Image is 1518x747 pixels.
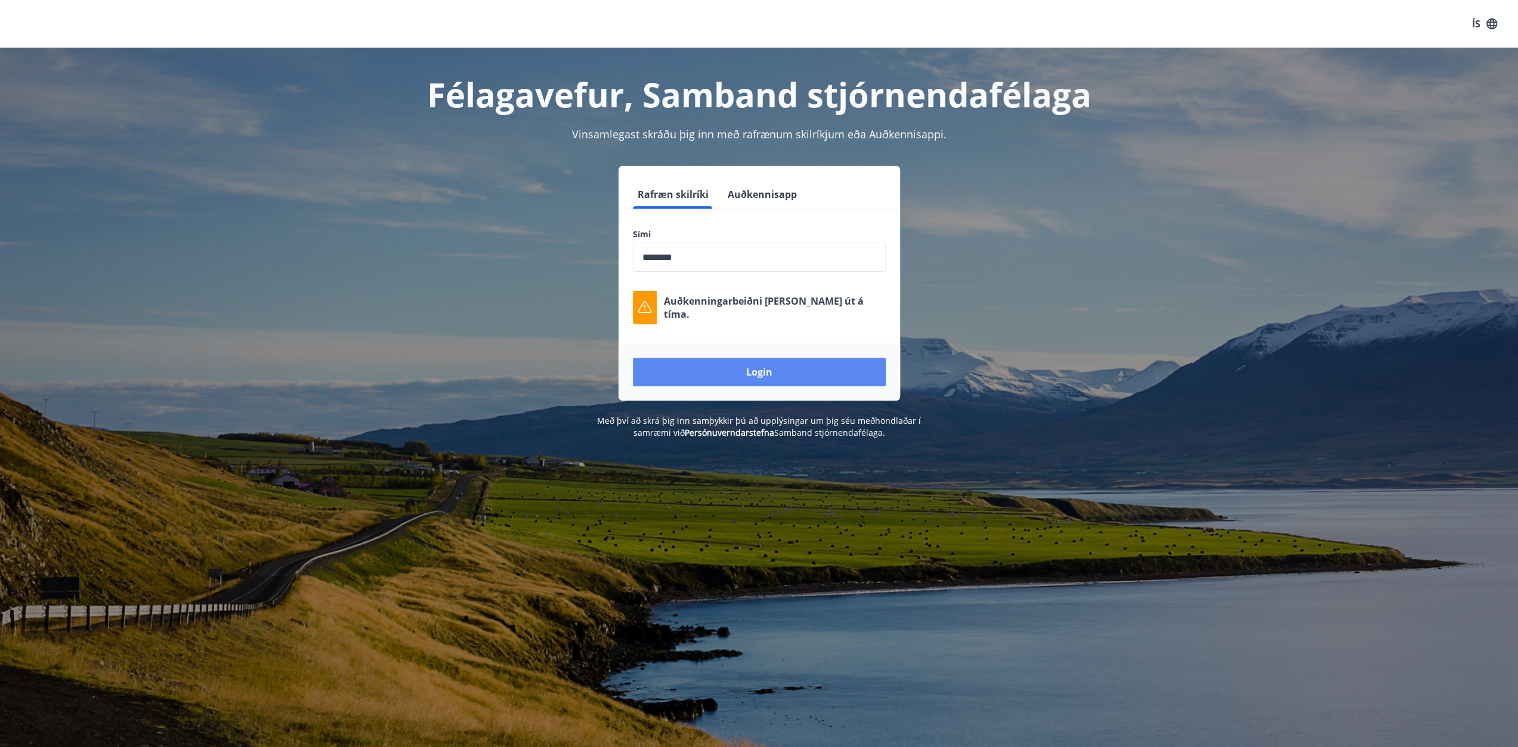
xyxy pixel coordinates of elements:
button: Login [633,358,886,386]
label: Sími [633,228,886,240]
button: ÍS [1466,13,1504,35]
a: Persónuverndarstefna [685,427,774,438]
button: Auðkennisapp [723,180,802,209]
h1: Félagavefur, Samband stjórnendafélaga [344,72,1174,117]
p: Auðkenningarbeiðni [PERSON_NAME] út á tíma. [664,295,886,321]
span: Með því að skrá þig inn samþykkir þú að upplýsingar um þig séu meðhöndlaðar í samræmi við Samband... [597,415,921,438]
span: Vinsamlegast skráðu þig inn með rafrænum skilríkjum eða Auðkennisappi. [572,127,947,141]
button: Rafræn skilríki [633,180,713,209]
